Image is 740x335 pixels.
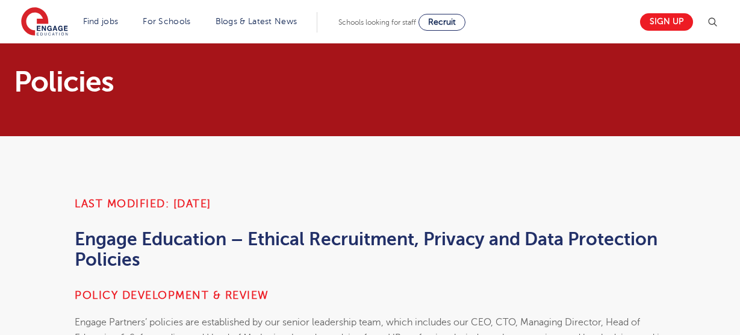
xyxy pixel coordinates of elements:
[640,13,693,31] a: Sign up
[216,17,297,26] a: Blogs & Latest News
[14,67,483,96] h1: Policies
[75,229,665,270] h2: Engage Education – Ethical Recruitment, Privacy and Data Protection Policies
[143,17,190,26] a: For Schools
[21,7,68,37] img: Engage Education
[338,18,416,27] span: Schools looking for staff
[418,14,465,31] a: Recruit
[75,289,269,301] strong: Policy development & review
[83,17,119,26] a: Find jobs
[75,198,211,210] strong: Last Modified: [DATE]
[428,17,456,27] span: Recruit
